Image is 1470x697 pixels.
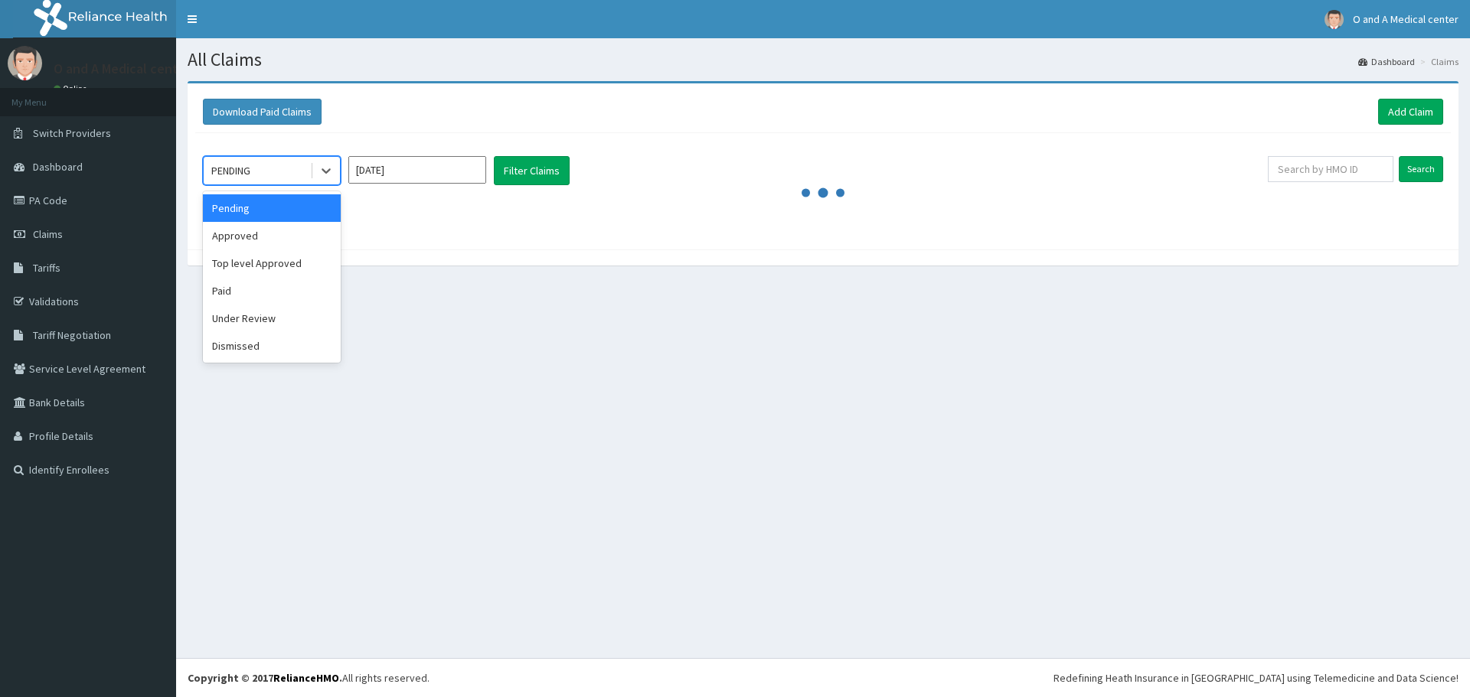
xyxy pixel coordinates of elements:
[1325,10,1344,29] img: User Image
[54,62,191,76] p: O and A Medical center
[188,671,342,685] strong: Copyright © 2017 .
[494,156,570,185] button: Filter Claims
[33,160,83,174] span: Dashboard
[203,332,341,360] div: Dismissed
[203,222,341,249] div: Approved
[1053,670,1459,686] div: Redefining Heath Insurance in [GEOGRAPHIC_DATA] using Telemedicine and Data Science!
[800,170,846,216] svg: audio-loading
[348,156,486,184] input: Select Month and Year
[203,194,341,222] div: Pending
[273,671,339,685] a: RelianceHMO
[1268,156,1393,182] input: Search by HMO ID
[8,46,42,80] img: User Image
[33,261,60,275] span: Tariffs
[1416,55,1459,68] li: Claims
[54,83,90,94] a: Online
[203,305,341,332] div: Under Review
[33,227,63,241] span: Claims
[203,99,322,125] button: Download Paid Claims
[211,163,250,178] div: PENDING
[1378,99,1443,125] a: Add Claim
[33,126,111,140] span: Switch Providers
[1358,55,1415,68] a: Dashboard
[203,249,341,277] div: Top level Approved
[203,277,341,305] div: Paid
[1353,12,1459,26] span: O and A Medical center
[176,658,1470,697] footer: All rights reserved.
[188,50,1459,70] h1: All Claims
[33,328,111,342] span: Tariff Negotiation
[1399,156,1443,182] input: Search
